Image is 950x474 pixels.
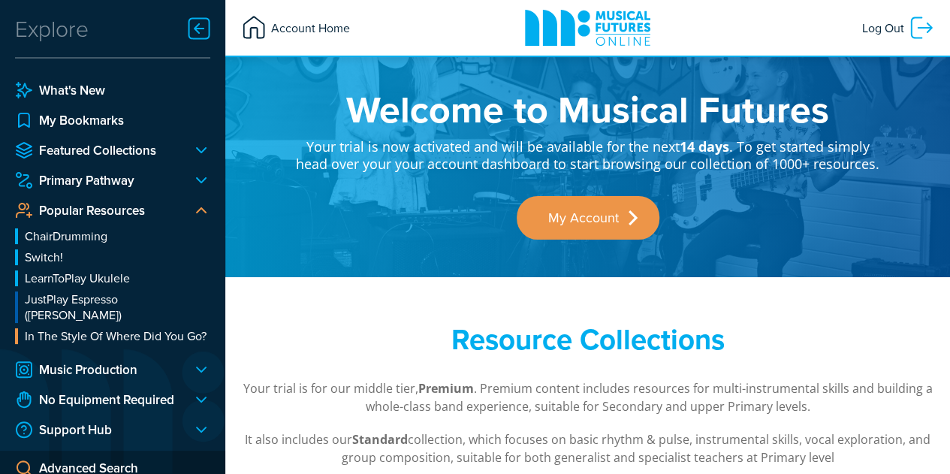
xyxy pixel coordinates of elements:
a: What's New [15,81,210,99]
a: LearnToPlay Ukulele [15,270,210,286]
a: JustPlay Espresso ([PERSON_NAME]) [15,291,210,323]
p: Your trial is now activated and will be available for the next . To get started simply head over ... [295,128,881,174]
a: My Bookmarks [15,111,210,129]
a: Music Production [15,361,180,379]
strong: Premium [418,380,474,397]
strong: 14 days [680,137,729,155]
a: Log Out [855,7,942,49]
a: My Account [517,196,659,240]
span: Log Out [862,14,908,41]
h1: Welcome to Musical Futures [295,90,881,128]
div: Explore [15,14,89,44]
a: Switch! [15,249,210,265]
a: ChairDrumming [15,228,210,244]
h2: Resource Collections [295,322,881,357]
a: No Equipment Required [15,391,180,409]
strong: Standard [352,431,408,448]
a: Popular Resources [15,201,180,219]
a: In The Style Of Where Did You Go? [15,328,210,344]
a: Featured Collections [15,141,180,159]
a: Support Hub [15,421,180,439]
span: Account Home [267,14,350,41]
p: It also includes our collection, which focuses on basic rhythm & pulse, instrumental skills, voca... [240,430,935,466]
a: Account Home [233,7,357,49]
p: Your trial is for our middle tier, . Premium content includes resources for multi-instrumental sk... [240,379,935,415]
a: Primary Pathway [15,171,180,189]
